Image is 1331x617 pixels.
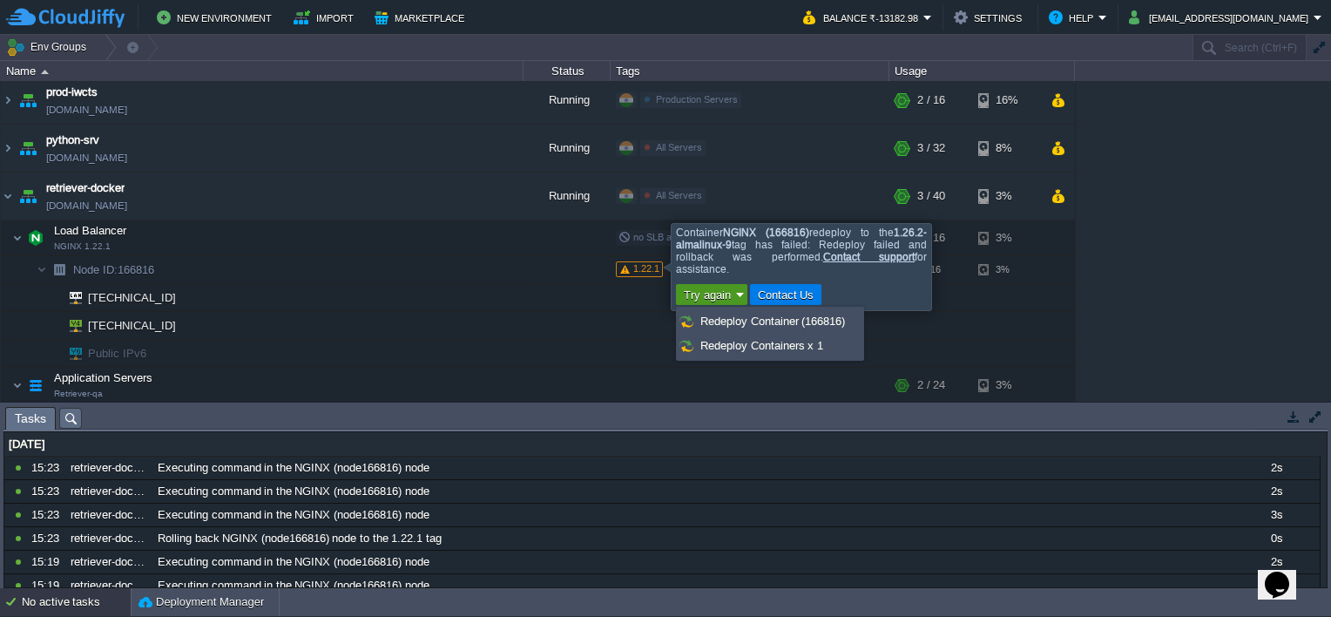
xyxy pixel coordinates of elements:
[37,256,47,283] img: AMDAwAAAACH5BAEAAAAALAAAAAABAAEAAAICRAEAOw==
[66,457,152,479] div: retriever-docker
[54,241,111,252] span: NGINX 1.22.1
[12,368,23,403] img: AMDAwAAAACH5BAEAAAAALAAAAAABAAEAAAICRAEAOw==
[158,578,429,593] span: Executing command in the NGINX (node166816) node
[22,588,131,616] div: No active tasks
[524,125,611,172] div: Running
[41,70,49,74] img: AMDAwAAAACH5BAEAAAAALAAAAAABAAEAAAICRAEAOw==
[31,574,64,597] div: 15:19
[46,132,99,149] a: python-srv
[294,7,359,28] button: Import
[86,291,179,304] a: [TECHNICAL_ID]
[803,7,923,28] button: Balance ₹-13182.98
[52,370,155,385] span: Application Servers
[917,77,945,124] div: 2 / 16
[24,368,48,403] img: AMDAwAAAACH5BAEAAAAALAAAAAABAAEAAAICRAEAOw==
[978,256,1035,283] div: 3%
[57,312,82,339] img: AMDAwAAAACH5BAEAAAAALAAAAAABAAEAAAICRAEAOw==
[54,389,103,399] span: Retriever-qa
[158,460,429,476] span: Executing command in the NGINX (node166816) node
[1,173,15,220] img: AMDAwAAAACH5BAEAAAAALAAAAAABAAEAAAICRAEAOw==
[524,61,610,81] div: Status
[47,284,57,311] img: AMDAwAAAACH5BAEAAAAALAAAAAABAAEAAAICRAEAOw==
[24,220,48,255] img: AMDAwAAAACH5BAEAAAAALAAAAAABAAEAAAICRAEAOw==
[46,180,125,197] a: retriever-docker
[16,125,40,172] img: AMDAwAAAACH5BAEAAAAALAAAAAABAAEAAAICRAEAOw==
[1049,7,1098,28] button: Help
[1233,574,1319,597] div: 2s
[46,101,127,119] span: [DOMAIN_NAME]
[158,531,442,546] span: Rolling back NGINX (node166816) node to the 1.22.1 tag
[31,504,64,526] div: 15:23
[1233,480,1319,503] div: 2s
[31,457,64,479] div: 15:23
[677,335,863,357] a: Redeploy Containers x 1
[46,84,98,101] a: prod-iwcts
[73,263,118,276] span: Node ID:
[1233,457,1319,479] div: 2s
[57,340,82,367] img: AMDAwAAAACH5BAEAAAAALAAAAAABAAEAAAICRAEAOw==
[1258,547,1314,600] iframe: chat widget
[1,125,15,172] img: AMDAwAAAACH5BAEAAAAALAAAAAABAAEAAAICRAEAOw==
[890,61,1074,81] div: Usage
[656,94,738,105] span: Production Servers
[66,551,152,573] div: retriever-docker
[52,223,129,238] span: Load Balancer
[1129,7,1314,28] button: [EMAIL_ADDRESS][DOMAIN_NAME]
[71,262,157,277] a: Node ID:166816
[158,554,429,570] span: Executing command in the NGINX (node166816) node
[524,77,611,124] div: Running
[47,340,57,367] img: AMDAwAAAACH5BAEAAAAALAAAAAABAAEAAAICRAEAOw==
[618,232,698,242] span: no SLB access
[1233,504,1319,526] div: 3s
[978,125,1035,172] div: 8%
[86,347,149,360] a: Public IPv6
[139,593,264,611] button: Deployment Manager
[978,368,1035,403] div: 3%
[656,190,702,200] span: All Servers
[86,312,179,339] span: [TECHNICAL_ID]
[52,371,155,384] a: Application ServersRetriever-qa
[46,149,127,166] a: [DOMAIN_NAME]
[677,310,863,333] a: Redeploy Container (166816)
[6,7,125,29] img: CloudJiffy
[86,340,149,367] span: Public IPv6
[157,7,277,28] button: New Environment
[679,287,736,302] button: Try again
[12,220,23,255] img: AMDAwAAAACH5BAEAAAAALAAAAAABAAEAAAICRAEAOw==
[52,224,129,237] a: Load BalancerNGINX 1.22.1
[158,484,429,499] span: Executing command in the NGINX (node166816) node
[31,551,64,573] div: 15:19
[31,527,64,550] div: 15:23
[917,125,945,172] div: 3 / 32
[978,77,1035,124] div: 16%
[676,227,927,308] div: Container redeploy to the tag has failed: Redeploy failed and rollback was performed. for assista...
[1233,527,1319,550] div: 0s
[66,480,152,503] div: retriever-docker
[47,312,57,339] img: AMDAwAAAACH5BAEAAAAALAAAAAABAAEAAAICRAEAOw==
[66,504,152,526] div: retriever-docker
[375,7,470,28] button: Marketplace
[524,173,611,220] div: Running
[86,284,179,311] span: [TECHNICAL_ID]
[46,197,127,214] a: [DOMAIN_NAME]
[823,251,915,263] a: Contact support
[66,527,152,550] div: retriever-docker
[954,7,1027,28] button: Settings
[2,61,523,81] div: Name
[31,480,64,503] div: 15:23
[4,433,1320,456] div: [DATE]
[15,408,46,430] span: Tasks
[978,220,1035,255] div: 3%
[917,173,945,220] div: 3 / 40
[86,319,179,332] a: [TECHNICAL_ID]
[71,262,157,277] span: 166816
[753,287,820,302] button: Contact Us
[611,61,888,81] div: Tags
[1,77,15,124] img: AMDAwAAAACH5BAEAAAAALAAAAAABAAEAAAICRAEAOw==
[6,35,92,59] button: Env Groups
[633,263,659,274] span: 1.22.1
[723,227,809,239] b: NGINX (166816)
